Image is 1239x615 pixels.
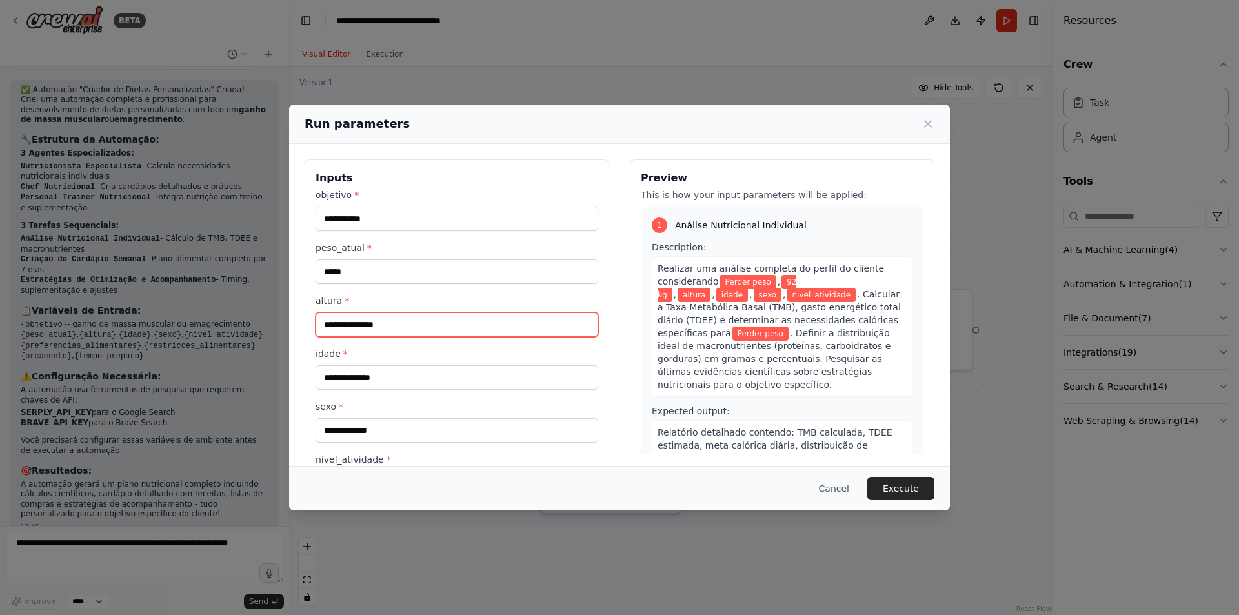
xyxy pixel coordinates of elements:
span: , [749,289,752,299]
h3: Inputs [316,170,598,186]
button: Cancel [809,477,860,500]
span: Variable: nivel_atividade [787,288,856,302]
span: Variable: sexo [754,288,782,302]
span: . Definir a distribuição ideal de macronutrientes (proteínas, carboidratos e gorduras) em gramas ... [658,328,891,390]
span: , [674,289,676,299]
span: Análise Nutricional Individual [675,219,807,232]
span: Realizar uma análise completa do perfil do cliente considerando [658,263,884,287]
span: , [778,276,780,287]
label: sexo [316,400,598,413]
div: 1 [652,217,667,233]
button: Execute [867,477,934,500]
label: nivel_atividade [316,453,598,466]
label: altura [316,294,598,307]
span: Expected output: [652,406,730,416]
span: , [783,289,785,299]
span: Relatório detalhado contendo: TMB calculada, TDEE estimada, meta calórica diária, distribuição de... [658,427,892,515]
span: Variable: objetivo [720,275,776,289]
span: , [712,289,714,299]
span: Variable: objetivo [732,327,789,341]
label: peso_atual [316,241,598,254]
span: Description: [652,242,706,252]
h2: Run parameters [305,115,410,133]
span: Variable: idade [716,288,748,302]
h3: Preview [641,170,923,186]
p: This is how your input parameters will be applied: [641,188,923,201]
span: Variable: peso_atual [658,275,796,302]
label: objetivo [316,188,598,201]
label: idade [316,347,598,360]
span: Variable: altura [678,288,710,302]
